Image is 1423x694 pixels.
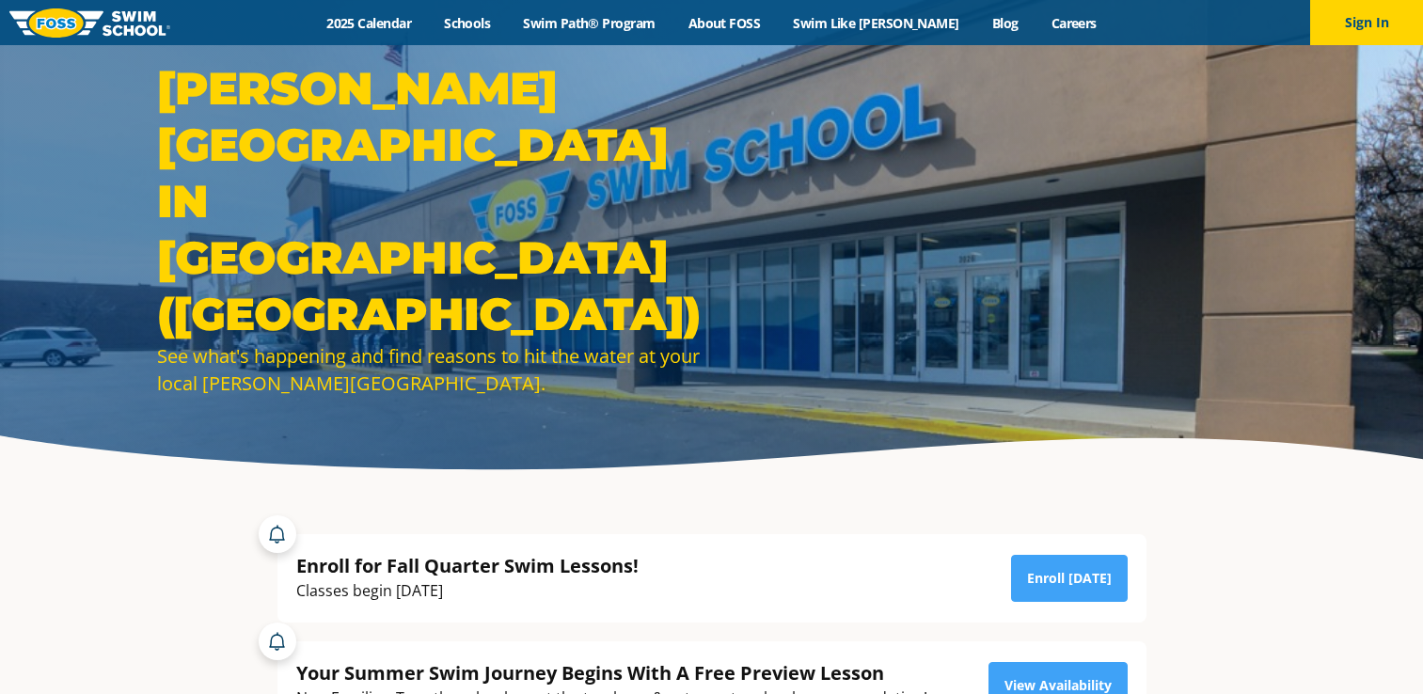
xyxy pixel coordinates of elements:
h1: [PERSON_NAME][GEOGRAPHIC_DATA] in [GEOGRAPHIC_DATA] ([GEOGRAPHIC_DATA]) [157,60,703,342]
div: See what's happening and find reasons to hit the water at your local [PERSON_NAME][GEOGRAPHIC_DATA]. [157,342,703,397]
div: Your Summer Swim Journey Begins With A Free Preview Lesson [296,660,927,686]
a: 2025 Calendar [310,14,428,32]
a: Blog [975,14,1035,32]
a: Schools [428,14,507,32]
div: Enroll for Fall Quarter Swim Lessons! [296,553,639,578]
a: Swim Like [PERSON_NAME] [777,14,976,32]
a: Careers [1035,14,1113,32]
a: About FOSS [672,14,777,32]
a: Swim Path® Program [507,14,672,32]
a: Enroll [DATE] [1011,555,1128,602]
img: FOSS Swim School Logo [9,8,170,38]
div: Classes begin [DATE] [296,578,639,604]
